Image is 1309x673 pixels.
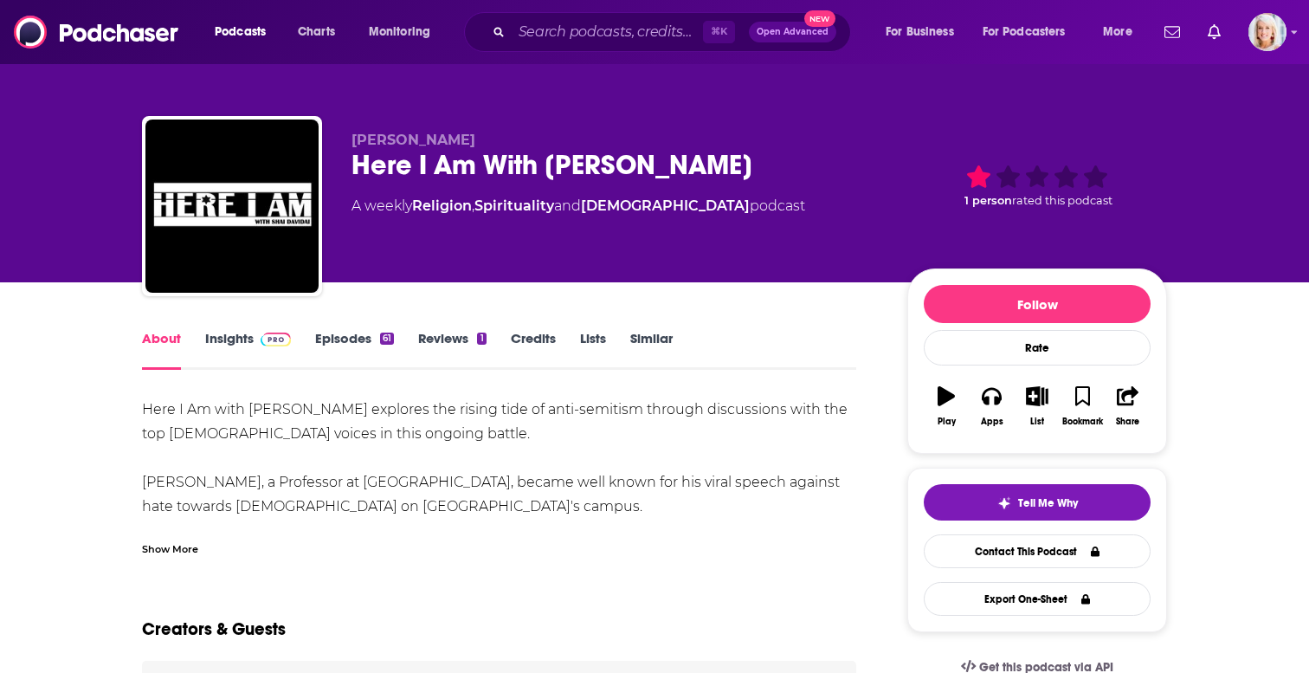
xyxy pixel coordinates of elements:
[203,18,288,46] button: open menu
[1091,18,1154,46] button: open menu
[418,330,486,370] a: Reviews1
[205,330,291,370] a: InsightsPodchaser Pro
[1201,17,1228,47] a: Show notifications dropdown
[145,120,319,293] img: Here I Am With Shai Davidai
[1116,417,1139,427] div: Share
[964,194,1012,207] span: 1 person
[907,132,1167,239] div: 1 personrated this podcast
[757,28,829,36] span: Open Advanced
[886,20,954,44] span: For Business
[14,16,180,49] img: Podchaser - Follow, Share and Rate Podcasts
[1030,417,1044,427] div: List
[924,534,1151,568] a: Contact This Podcast
[1248,13,1286,51] button: Show profile menu
[1062,417,1103,427] div: Bookmark
[971,18,1091,46] button: open menu
[1018,496,1078,510] span: Tell Me Why
[1248,13,1286,51] img: User Profile
[749,22,836,42] button: Open AdvancedNew
[512,18,703,46] input: Search podcasts, credits, & more...
[261,333,291,346] img: Podchaser Pro
[142,398,856,592] div: Here I Am with [PERSON_NAME] explores the rising tide of anti-semitism through discussions with t...
[315,330,394,370] a: Episodes61
[580,330,606,370] a: Lists
[298,20,335,44] span: Charts
[1012,194,1112,207] span: rated this podcast
[703,21,735,43] span: ⌘ K
[287,18,345,46] a: Charts
[924,375,969,437] button: Play
[581,197,750,214] a: [DEMOGRAPHIC_DATA]
[924,582,1151,616] button: Export One-Sheet
[997,496,1011,510] img: tell me why sparkle
[554,197,581,214] span: and
[969,375,1014,437] button: Apps
[804,10,835,27] span: New
[215,20,266,44] span: Podcasts
[630,330,673,370] a: Similar
[412,197,472,214] a: Religion
[924,484,1151,521] button: tell me why sparkleTell Me Why
[472,197,474,214] span: ,
[511,330,556,370] a: Credits
[474,197,554,214] a: Spirituality
[477,333,486,345] div: 1
[142,618,286,640] h2: Creators & Guests
[874,18,976,46] button: open menu
[1248,13,1286,51] span: Logged in as ashtonrc
[938,417,956,427] div: Play
[357,18,453,46] button: open menu
[1015,375,1060,437] button: List
[1106,375,1151,437] button: Share
[351,196,805,217] div: A weekly podcast
[1157,17,1187,47] a: Show notifications dropdown
[369,20,430,44] span: Monitoring
[981,417,1003,427] div: Apps
[983,20,1066,44] span: For Podcasters
[924,330,1151,366] div: Rate
[142,330,181,370] a: About
[380,333,394,345] div: 61
[924,285,1151,323] button: Follow
[351,132,475,148] span: [PERSON_NAME]
[1060,375,1105,437] button: Bookmark
[480,12,867,52] div: Search podcasts, credits, & more...
[1103,20,1132,44] span: More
